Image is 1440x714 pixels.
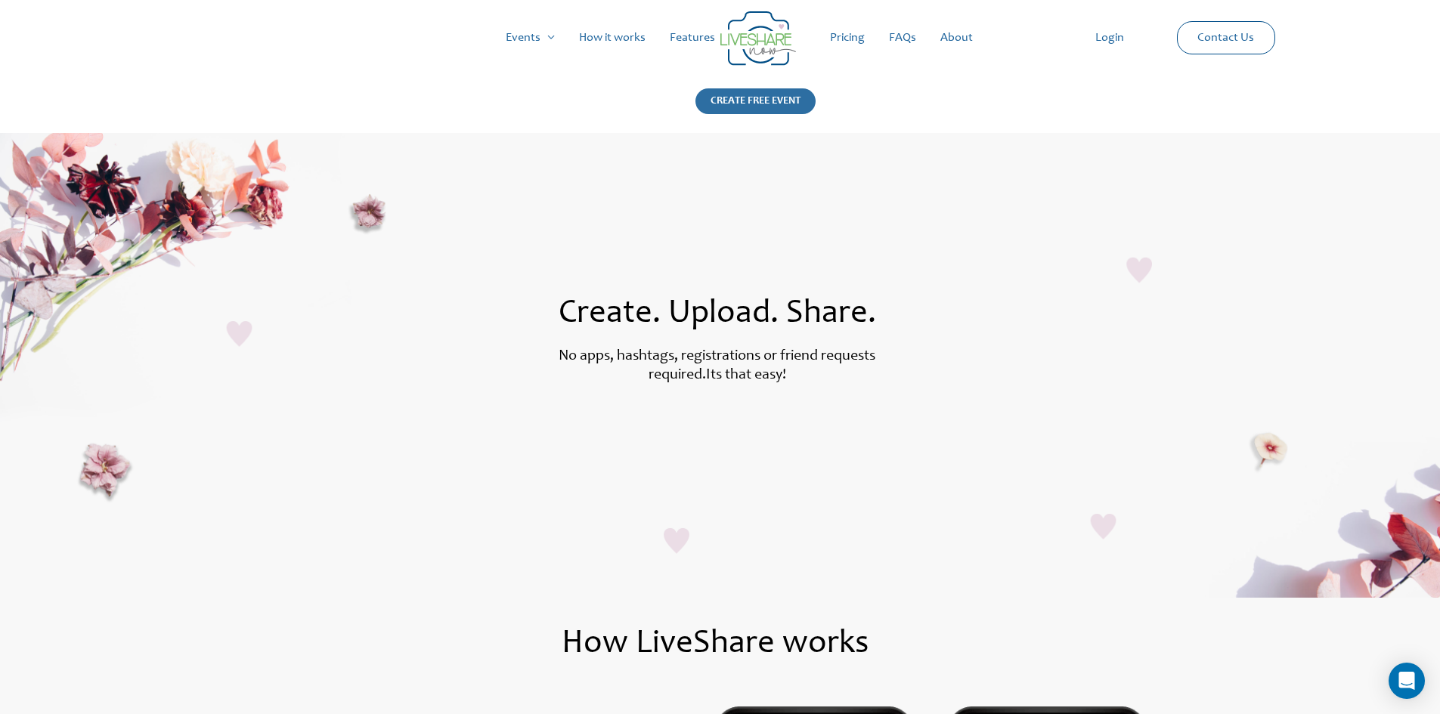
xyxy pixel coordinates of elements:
[877,14,928,62] a: FAQs
[559,349,875,383] label: No apps, hashtags, registrations or friend requests required.
[695,88,816,114] div: CREATE FREE EVENT
[818,14,877,62] a: Pricing
[1185,22,1266,54] a: Contact Us
[658,14,727,62] a: Features
[559,298,876,331] span: Create. Upload. Share.
[695,88,816,133] a: CREATE FREE EVENT
[567,14,658,62] a: How it works
[720,11,796,66] img: Group 14 | Live Photo Slideshow for Events | Create Free Events Album for Any Occasion
[1389,663,1425,699] div: Open Intercom Messenger
[26,14,1414,62] nav: Site Navigation
[706,368,786,383] label: Its that easy!
[494,14,567,62] a: Events
[928,14,985,62] a: About
[1083,14,1136,62] a: Login
[152,628,1279,661] h1: How LiveShare works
